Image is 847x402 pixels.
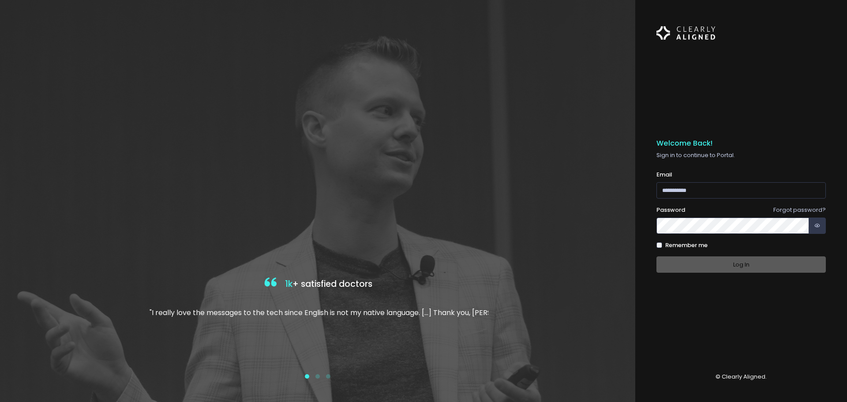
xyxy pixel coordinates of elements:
p: Sign in to continue to Portal. [656,151,826,160]
label: Password [656,206,685,214]
h4: + satisfied doctors [147,275,488,293]
a: Forgot password? [773,206,826,214]
img: Logo Horizontal [656,21,716,45]
label: Email [656,170,672,179]
h5: Welcome Back! [656,139,826,148]
label: Remember me [665,241,708,250]
span: 1k [285,278,292,290]
p: © Clearly Aligned. [656,372,826,381]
